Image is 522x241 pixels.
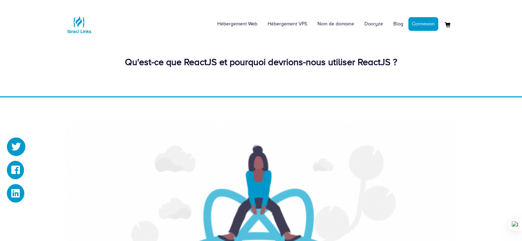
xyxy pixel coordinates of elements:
a: Nom de domaine [312,14,359,34]
a: Connexion [408,17,438,31]
a: Hébergement VPS [263,14,312,34]
img: Logo Ibraci Links [66,11,93,38]
a: Blog [388,14,408,34]
a: Dooryze [359,14,388,34]
div: Qu'est-ce que ReactJS et pourquoi devrions-nous utiliser ReactJS ? [66,56,457,69]
a: Hébergement Web [212,14,263,34]
a: Logo Ibraci Links [66,5,93,38]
